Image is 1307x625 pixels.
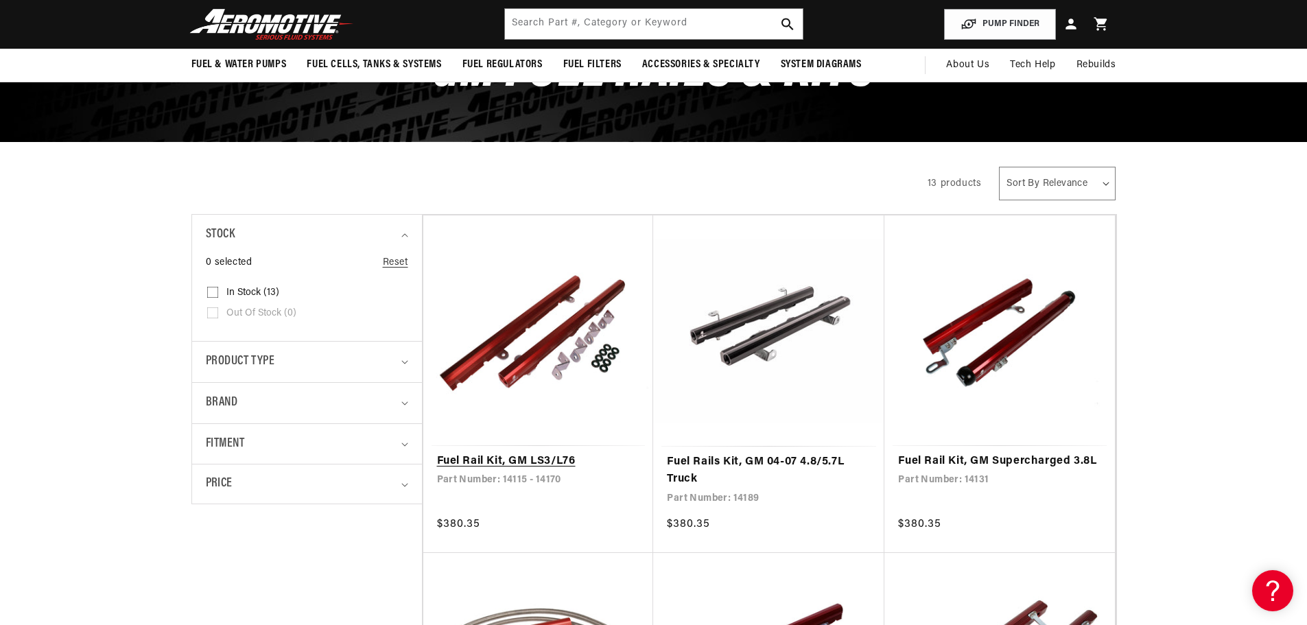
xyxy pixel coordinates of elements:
[296,49,451,81] summary: Fuel Cells, Tanks & Systems
[206,393,238,413] span: Brand
[186,8,357,40] img: Aeromotive
[632,49,770,81] summary: Accessories & Specialty
[1010,58,1055,73] span: Tech Help
[206,424,408,464] summary: Fitment (0 selected)
[452,49,553,81] summary: Fuel Regulators
[206,225,235,245] span: Stock
[191,58,287,72] span: Fuel & Water Pumps
[505,9,803,39] input: Search by Part Number, Category or Keyword
[946,60,989,70] span: About Us
[667,453,871,488] a: Fuel Rails Kit, GM 04-07 4.8/5.7L Truck
[206,475,233,493] span: Price
[437,453,640,471] a: Fuel Rail Kit, GM LS3/L76
[206,255,252,270] span: 0 selected
[181,49,297,81] summary: Fuel & Water Pumps
[773,9,803,39] button: search button
[206,352,275,372] span: Product type
[1066,49,1127,82] summary: Rebuilds
[898,453,1101,471] a: Fuel Rail Kit, GM Supercharged 3.8L
[307,58,441,72] span: Fuel Cells, Tanks & Systems
[936,49,1000,82] a: About Us
[944,9,1056,40] button: PUMP FINDER
[770,49,872,81] summary: System Diagrams
[206,434,245,454] span: Fitment
[206,464,408,504] summary: Price
[928,178,982,189] span: 13 products
[383,255,408,270] a: Reset
[553,49,632,81] summary: Fuel Filters
[1000,49,1065,82] summary: Tech Help
[226,307,296,320] span: Out of stock (0)
[642,58,760,72] span: Accessories & Specialty
[563,58,622,72] span: Fuel Filters
[206,342,408,382] summary: Product type (0 selected)
[781,58,862,72] span: System Diagrams
[462,58,543,72] span: Fuel Regulators
[206,215,408,255] summary: Stock (0 selected)
[1076,58,1116,73] span: Rebuilds
[226,287,279,299] span: In stock (13)
[206,383,408,423] summary: Brand (0 selected)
